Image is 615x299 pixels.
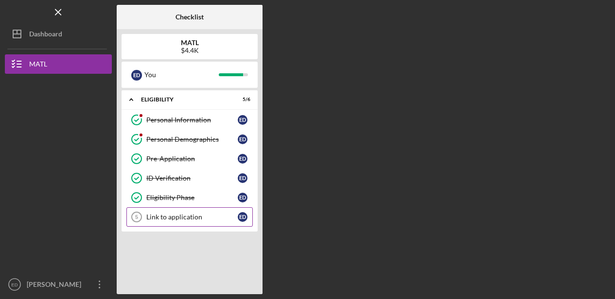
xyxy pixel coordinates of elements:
[11,282,18,287] text: ED
[126,188,253,207] a: Eligibility PhaseED
[126,207,253,227] a: 5Link to applicationED
[181,39,199,47] b: MATL
[146,155,238,163] div: Pre-Application
[131,70,142,81] div: E D
[5,24,112,44] button: Dashboard
[146,135,238,143] div: Personal Demographics
[238,212,247,222] div: E D
[144,66,219,83] div: You
[233,97,250,102] div: 5 / 6
[146,213,238,221] div: Link to application
[238,115,247,125] div: E D
[146,174,238,182] div: ID Verification
[238,173,247,183] div: E D
[141,97,226,102] div: ELIGIBILITY
[5,275,112,294] button: ED[PERSON_NAME]
[24,275,88,297] div: [PERSON_NAME]
[5,54,112,74] button: MATL
[126,149,253,168] a: Pre-ApplicationED
[135,214,138,220] tspan: 5
[126,168,253,188] a: ID VerificationED
[238,134,247,144] div: E D
[238,193,247,202] div: E D
[29,54,47,76] div: MATL
[238,154,247,164] div: E D
[181,47,199,54] div: $4.4K
[29,24,62,46] div: Dashboard
[126,110,253,130] a: Personal InformationED
[126,130,253,149] a: Personal DemographicsED
[176,13,204,21] b: Checklist
[146,116,238,124] div: Personal Information
[146,194,238,201] div: Eligibility Phase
